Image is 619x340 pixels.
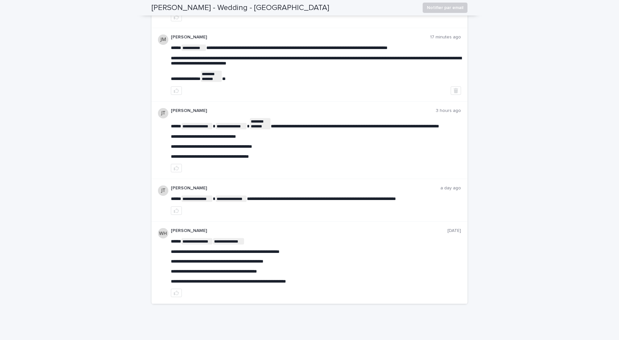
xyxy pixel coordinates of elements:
[440,185,461,191] p: a day ago
[171,206,182,215] button: like this post
[171,228,447,234] p: [PERSON_NAME]
[171,35,430,40] p: [PERSON_NAME]
[451,86,461,95] button: Delete post
[171,289,182,297] button: like this post
[436,108,461,114] p: 3 hours ago
[171,108,436,114] p: [PERSON_NAME]
[430,35,461,40] p: 17 minutes ago
[171,164,182,172] button: like this post
[447,228,461,234] p: [DATE]
[171,86,182,95] button: like this post
[171,185,440,191] p: [PERSON_NAME]
[423,3,467,13] button: Notifier par email
[171,13,182,21] button: like this post
[427,5,463,11] span: Notifier par email
[152,3,329,13] h2: [PERSON_NAME] - Wedding - [GEOGRAPHIC_DATA]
